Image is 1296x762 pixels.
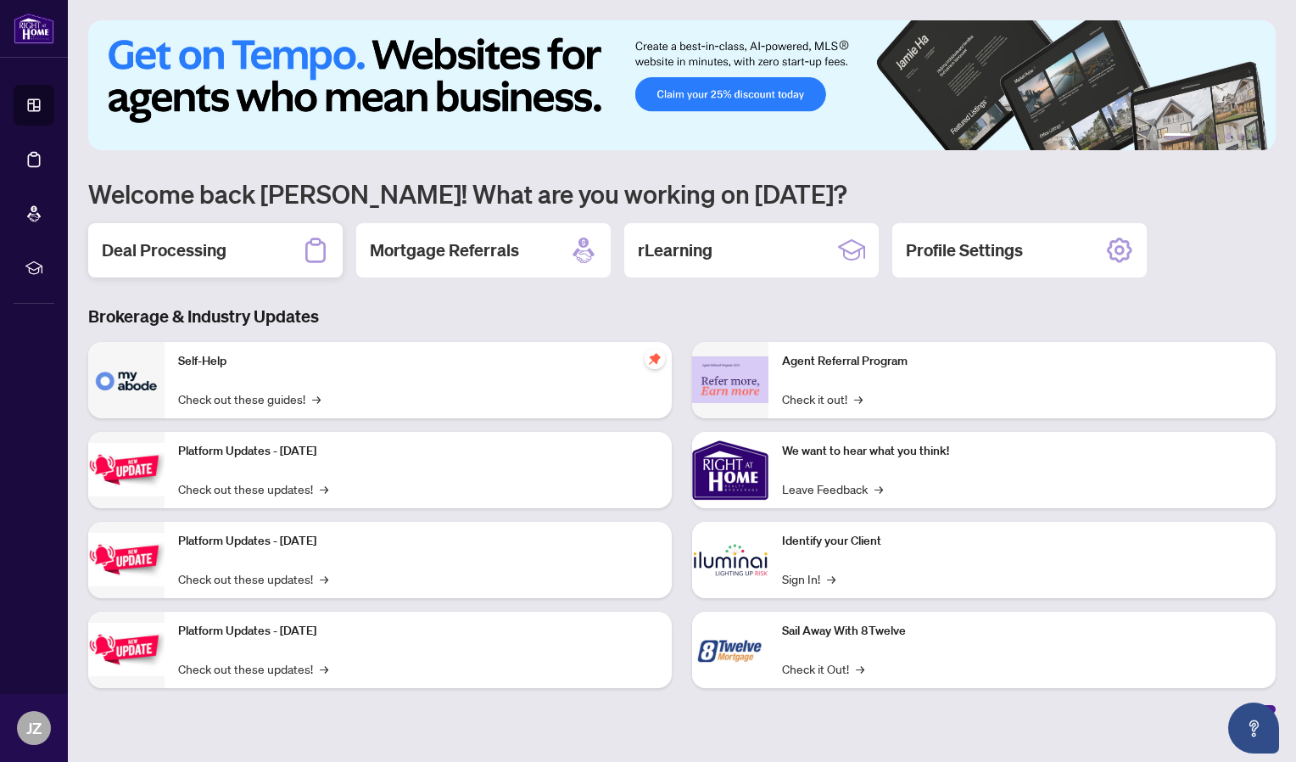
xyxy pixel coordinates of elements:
[1238,133,1245,140] button: 5
[1225,133,1232,140] button: 4
[178,442,658,461] p: Platform Updates - [DATE]
[782,659,864,678] a: Check it Out!→
[782,352,1262,371] p: Agent Referral Program
[1211,133,1218,140] button: 3
[178,532,658,551] p: Platform Updates - [DATE]
[782,442,1262,461] p: We want to hear what you think!
[26,716,42,740] span: JZ
[178,569,328,588] a: Check out these updates!→
[1198,133,1204,140] button: 2
[782,569,835,588] a: Sign In!→
[320,659,328,678] span: →
[88,533,165,586] img: Platform Updates - July 8, 2025
[827,569,835,588] span: →
[88,623,165,676] img: Platform Updates - June 23, 2025
[370,238,519,262] h2: Mortgage Referrals
[178,352,658,371] p: Self-Help
[782,532,1262,551] p: Identify your Client
[692,612,768,688] img: Sail Away With 8Twelve
[14,13,54,44] img: logo
[1252,133,1259,140] button: 6
[692,432,768,508] img: We want to hear what you think!
[782,389,863,408] a: Check it out!→
[320,569,328,588] span: →
[88,177,1276,210] h1: Welcome back [PERSON_NAME]! What are you working on [DATE]?
[88,342,165,418] img: Self-Help
[906,238,1023,262] h2: Profile Settings
[692,522,768,598] img: Identify your Client
[88,20,1276,150] img: Slide 0
[178,479,328,498] a: Check out these updates!→
[88,443,165,496] img: Platform Updates - July 21, 2025
[1228,703,1279,754] button: Open asap
[102,238,226,262] h2: Deal Processing
[320,479,328,498] span: →
[178,622,658,641] p: Platform Updates - [DATE]
[312,389,321,408] span: →
[178,389,321,408] a: Check out these guides!→
[645,349,665,369] span: pushpin
[692,356,768,403] img: Agent Referral Program
[638,238,712,262] h2: rLearning
[854,389,863,408] span: →
[1164,133,1191,140] button: 1
[88,305,1276,328] h3: Brokerage & Industry Updates
[178,659,328,678] a: Check out these updates!→
[782,479,883,498] a: Leave Feedback→
[856,659,864,678] span: →
[782,622,1262,641] p: Sail Away With 8Twelve
[874,479,883,498] span: →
